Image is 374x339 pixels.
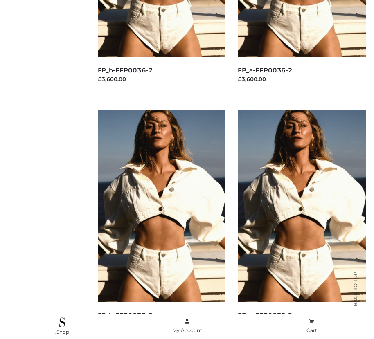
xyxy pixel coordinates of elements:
[55,329,69,335] span: .Shop
[238,311,293,319] a: FP_a-FFP0035-2
[238,66,293,74] a: FP_a-FFP0036-2
[98,75,226,83] div: £3,600.00
[59,317,65,327] img: .Shop
[125,317,250,335] a: My Account
[306,327,317,333] span: Cart
[172,327,202,333] span: My Account
[249,317,374,335] a: Cart
[345,286,366,306] span: Back to top
[98,66,153,74] a: FP_b-FFP0036-2
[98,311,153,319] a: FP_b-FFP0035-2
[238,75,366,83] div: £3,600.00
